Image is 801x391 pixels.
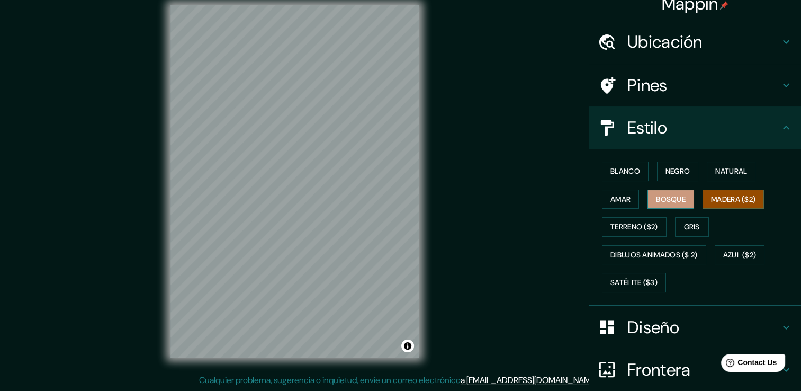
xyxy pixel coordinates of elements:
button: Dibujos animados ($ 2) [602,245,706,265]
button: Terreno ($2) [602,217,667,237]
h4: Pines [627,75,780,96]
font: Madera ($2) [711,193,755,206]
font: Amar [610,193,631,206]
canvas: Mapa [170,5,419,358]
font: Blanco [610,165,640,178]
h4: Ubicación [627,31,780,52]
font: Satélite ($3) [610,276,658,289]
img: pin-icon.png [720,1,728,10]
font: Azul ($2) [723,248,757,262]
font: Terreno ($2) [610,220,658,234]
div: Pines [589,64,801,106]
font: Dibujos animados ($ 2) [610,248,698,262]
font: Natural [715,165,747,178]
iframe: Help widget launcher [707,350,789,379]
h4: Estilo [627,117,780,138]
button: Bosque [647,190,694,209]
button: Azul ($2) [715,245,765,265]
a: a [EMAIL_ADDRESS][DOMAIN_NAME] [461,375,597,386]
button: Blanco [602,162,649,181]
p: Cualquier problema, sugerencia o inquietud, envíe un correo electrónico . [199,374,599,387]
div: Estilo [589,106,801,149]
button: Natural [707,162,755,181]
h4: Diseño [627,317,780,338]
h4: Frontera [627,359,780,380]
button: Satélite ($3) [602,273,666,292]
div: Ubicación [589,21,801,63]
div: Frontera [589,349,801,391]
button: Madera ($2) [703,190,764,209]
button: Negro [657,162,699,181]
div: Diseño [589,306,801,349]
button: Gris [675,217,709,237]
font: Bosque [656,193,686,206]
font: Gris [684,220,700,234]
button: Alternar atribución [401,340,414,352]
font: Negro [665,165,690,178]
button: Amar [602,190,639,209]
